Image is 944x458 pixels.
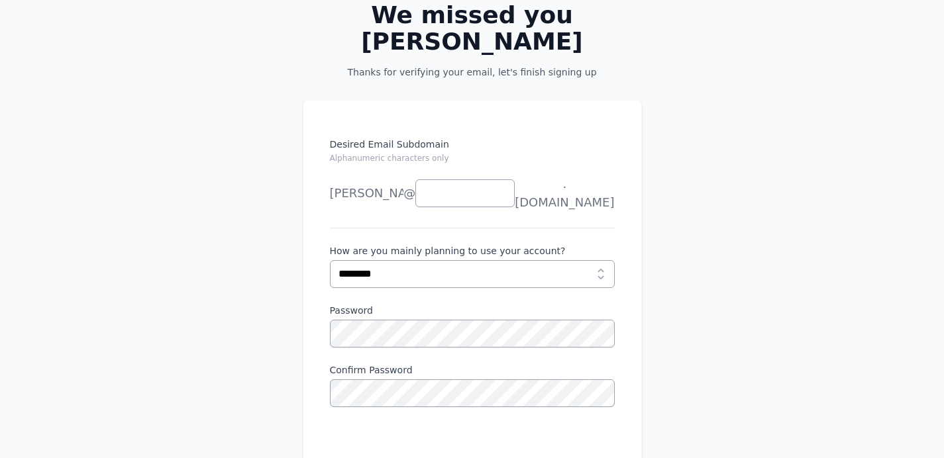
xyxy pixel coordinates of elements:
label: Password [330,304,615,317]
small: Alphanumeric characters only [330,154,449,163]
li: [PERSON_NAME] [330,180,403,206]
span: @ [403,184,415,203]
label: Confirm Password [330,363,615,377]
h2: We missed you [PERSON_NAME] [324,2,621,55]
p: Thanks for verifying your email, let's finish signing up [324,66,621,79]
label: Desired Email Subdomain [330,138,615,172]
span: .[DOMAIN_NAME] [515,175,614,212]
label: How are you mainly planning to use your account? [330,244,615,257]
